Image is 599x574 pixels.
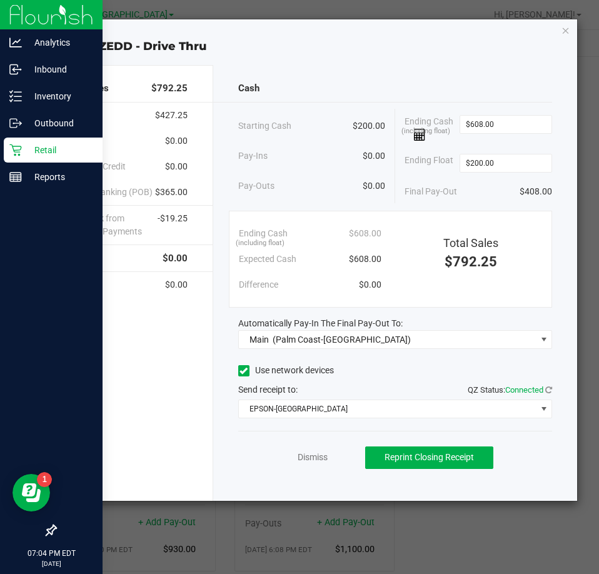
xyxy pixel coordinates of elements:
[6,548,97,559] p: 07:04 PM EDT
[9,36,22,49] inline-svg: Analytics
[445,254,497,269] span: $792.25
[249,335,269,345] span: Main
[238,364,334,377] label: Use network devices
[9,117,22,129] inline-svg: Outbound
[165,134,188,148] span: $0.00
[37,472,52,487] iframe: Resource center unread badge
[163,251,188,266] span: $0.00
[236,238,284,249] span: (including float)
[63,186,153,199] span: Point of Banking (POB)
[13,474,50,511] iframe: Resource center
[401,126,450,137] span: (including float)
[298,451,328,464] a: Dismiss
[155,186,188,199] span: $365.00
[22,89,97,104] p: Inventory
[6,559,97,568] p: [DATE]
[239,227,288,240] span: Ending Cash
[31,38,578,55] div: Close ZEDD - Drive Thru
[238,385,298,395] span: Send receipt to:
[385,452,474,462] span: Reprint Closing Receipt
[9,171,22,183] inline-svg: Reports
[9,63,22,76] inline-svg: Inbound
[9,144,22,156] inline-svg: Retail
[239,400,536,418] span: EPSON-[GEOGRAPHIC_DATA]
[405,185,457,198] span: Final Pay-Out
[158,212,188,238] span: -$19.25
[359,278,381,291] span: $0.00
[405,115,459,141] span: Ending Cash
[165,160,188,173] span: $0.00
[155,109,188,122] span: $427.25
[353,119,385,133] span: $200.00
[363,179,385,193] span: $0.00
[22,116,97,131] p: Outbound
[238,81,259,96] span: Cash
[349,253,381,266] span: $608.00
[365,446,493,469] button: Reprint Closing Receipt
[63,212,158,238] span: Cash Back from Electronic Payments
[165,278,188,291] span: $0.00
[63,245,188,272] div: Returns
[239,253,296,266] span: Expected Cash
[505,385,543,395] span: Connected
[22,62,97,77] p: Inbound
[405,154,453,173] span: Ending Float
[363,149,385,163] span: $0.00
[238,119,291,133] span: Starting Cash
[273,335,411,345] span: (Palm Coast-[GEOGRAPHIC_DATA])
[22,35,97,50] p: Analytics
[349,227,381,240] span: $608.00
[22,169,97,184] p: Reports
[151,81,188,96] span: $792.25
[520,185,552,198] span: $408.00
[468,385,552,395] span: QZ Status:
[238,179,274,193] span: Pay-Outs
[22,143,97,158] p: Retail
[239,278,278,291] span: Difference
[238,318,403,328] span: Automatically Pay-In The Final Pay-Out To:
[9,90,22,103] inline-svg: Inventory
[443,236,498,249] span: Total Sales
[238,149,268,163] span: Pay-Ins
